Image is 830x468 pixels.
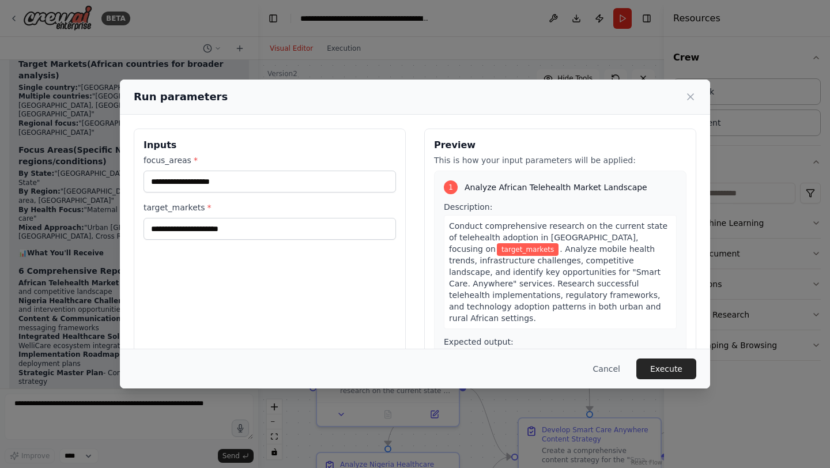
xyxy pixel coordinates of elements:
[444,202,492,212] span: Description:
[444,337,514,346] span: Expected output:
[465,182,647,193] span: Analyze African Telehealth Market Landscape
[144,154,396,166] label: focus_areas
[134,89,228,105] h2: Run parameters
[636,358,696,379] button: Execute
[434,138,686,152] h3: Preview
[444,180,458,194] div: 1
[434,154,686,166] p: This is how your input parameters will be applied:
[144,138,396,152] h3: Inputs
[144,202,396,213] label: target_markets
[449,244,661,323] span: . Analyze mobile health trends, infrastructure challenges, competitive landscape, and identify ke...
[449,221,667,254] span: Conduct comprehensive research on the current state of telehealth adoption in [GEOGRAPHIC_DATA], ...
[497,243,559,256] span: Variable: target_markets
[584,358,629,379] button: Cancel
